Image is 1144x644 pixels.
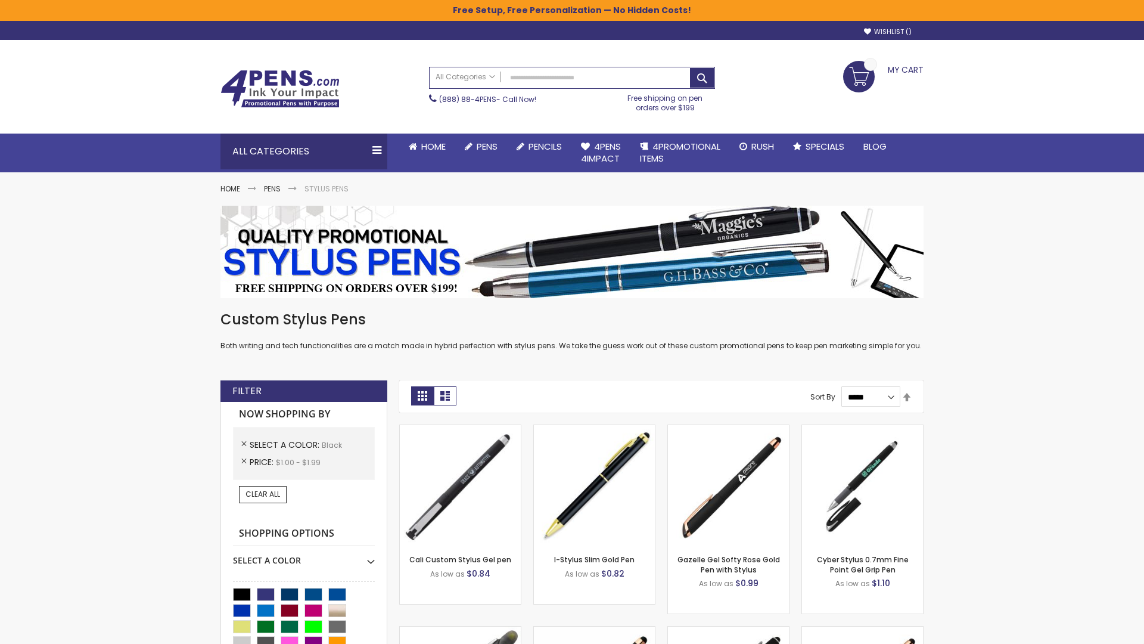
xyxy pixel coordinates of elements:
[250,456,276,468] span: Price
[220,206,924,298] img: Stylus Pens
[864,27,912,36] a: Wishlist
[220,184,240,194] a: Home
[581,140,621,165] span: 4Pens 4impact
[250,439,322,451] span: Select A Color
[640,140,720,165] span: 4PROMOTIONAL ITEMS
[400,425,521,546] img: Cali Custom Stylus Gel pen-Black
[264,184,281,194] a: Pens
[854,134,896,160] a: Blog
[439,94,536,104] span: - Call Now!
[220,310,924,351] div: Both writing and tech functionalities are a match made in hybrid perfection with stylus pens. We ...
[233,402,375,427] strong: Now Shopping by
[817,555,909,574] a: Cyber Stylus 0.7mm Fine Point Gel Grip Pen
[571,134,630,172] a: 4Pens4impact
[534,626,655,636] a: Islander Softy Rose Gold Gel Pen with Stylus-Black
[220,134,387,169] div: All Categories
[802,626,923,636] a: Gazelle Gel Softy Rose Gold Pen with Stylus - ColorJet-Black
[630,134,730,172] a: 4PROMOTIONALITEMS
[467,568,490,580] span: $0.84
[245,489,280,499] span: Clear All
[233,546,375,566] div: Select A Color
[411,386,434,405] strong: Grid
[872,577,890,589] span: $1.10
[534,425,655,546] img: I-Stylus Slim Gold-Black
[668,425,789,435] a: Gazelle Gel Softy Rose Gold Pen with Stylus-Black
[439,94,496,104] a: (888) 88-4PENS
[668,626,789,636] a: Custom Soft Touch® Metal Pens with Stylus-Black
[730,134,784,160] a: Rush
[565,569,599,579] span: As low as
[239,486,287,503] a: Clear All
[601,568,624,580] span: $0.82
[430,67,501,87] a: All Categories
[806,140,844,153] span: Specials
[436,72,495,82] span: All Categories
[810,392,835,402] label: Sort By
[322,440,342,450] span: Black
[751,140,774,153] span: Rush
[529,140,562,153] span: Pencils
[863,140,887,153] span: Blog
[276,457,321,467] span: $1.00 - $1.99
[554,555,635,565] a: I-Stylus Slim Gold Pen
[802,425,923,435] a: Cyber Stylus 0.7mm Fine Point Gel Grip Pen-Black
[699,578,733,589] span: As low as
[677,555,780,574] a: Gazelle Gel Softy Rose Gold Pen with Stylus
[232,385,262,398] strong: Filter
[220,310,924,329] h1: Custom Stylus Pens
[668,425,789,546] img: Gazelle Gel Softy Rose Gold Pen with Stylus-Black
[399,134,455,160] a: Home
[735,577,758,589] span: $0.99
[507,134,571,160] a: Pencils
[400,626,521,636] a: Souvenir® Jalan Highlighter Stylus Pen Combo-Black
[477,140,498,153] span: Pens
[400,425,521,435] a: Cali Custom Stylus Gel pen-Black
[802,425,923,546] img: Cyber Stylus 0.7mm Fine Point Gel Grip Pen-Black
[304,184,349,194] strong: Stylus Pens
[835,578,870,589] span: As low as
[409,555,511,565] a: Cali Custom Stylus Gel pen
[233,521,375,547] strong: Shopping Options
[534,425,655,435] a: I-Stylus Slim Gold-Black
[784,134,854,160] a: Specials
[421,140,446,153] span: Home
[455,134,507,160] a: Pens
[615,89,716,113] div: Free shipping on pen orders over $199
[430,569,465,579] span: As low as
[220,70,340,108] img: 4Pens Custom Pens and Promotional Products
